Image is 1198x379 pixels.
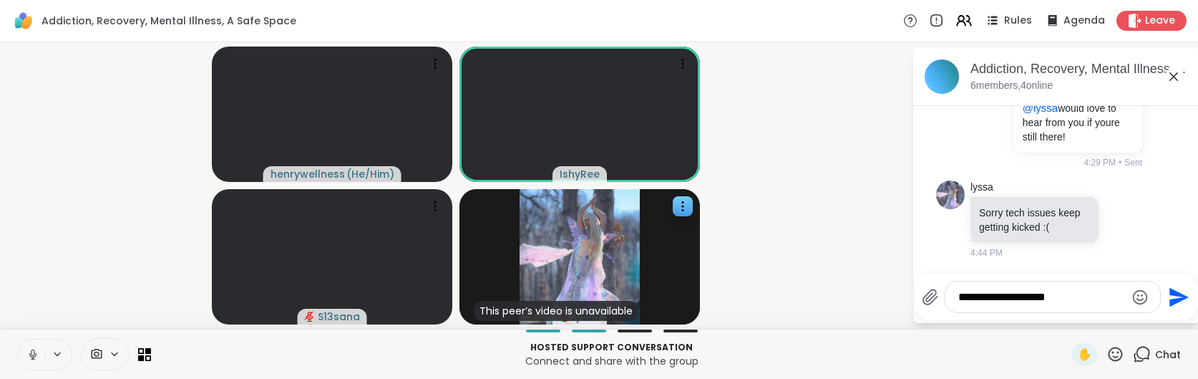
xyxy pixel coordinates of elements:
span: Agenda [1063,14,1105,28]
p: would love to hear from you if youre still there! [1023,101,1134,144]
span: ✋ [1078,346,1092,363]
span: Addiction, Recovery, Mental Illness, A Safe Space [42,14,296,28]
p: Connect and share with the group [160,354,1063,368]
span: audio-muted [305,312,315,322]
img: lyssa [520,189,640,325]
span: IshyRee [560,167,600,181]
span: S13sana [318,310,360,324]
span: 4:29 PM [1083,156,1116,169]
span: @lyssa [1023,102,1058,114]
button: Send [1161,281,1193,313]
img: Addiction, Recovery, Mental Illness, A Safe Space, Sep 12 [925,59,959,94]
span: Sent [1124,156,1142,169]
div: Addiction, Recovery, Mental Illness, A Safe Space, [DATE] [970,60,1188,78]
img: ShareWell Logomark [11,9,36,33]
span: Leave [1145,14,1175,28]
p: Sorry tech issues keep getting kicked :( [979,206,1090,234]
span: • [1119,156,1121,169]
a: lyssa [970,181,993,195]
img: https://sharewell-space-live.sfo3.digitaloceanspaces.com/user-generated/666f9ab0-b952-44c3-ad34-f... [936,181,965,209]
span: Rules [1004,14,1032,28]
span: henrywellness [271,167,345,181]
div: This peer’s video is unavailable [474,301,638,321]
p: 6 members, 4 online [970,79,1053,93]
button: Emoji picker [1131,289,1149,306]
span: ( He/Him ) [346,167,394,181]
textarea: Type your message [958,290,1125,304]
p: Hosted support conversation [160,341,1063,354]
span: 4:44 PM [970,246,1003,259]
span: Chat [1155,347,1181,362]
